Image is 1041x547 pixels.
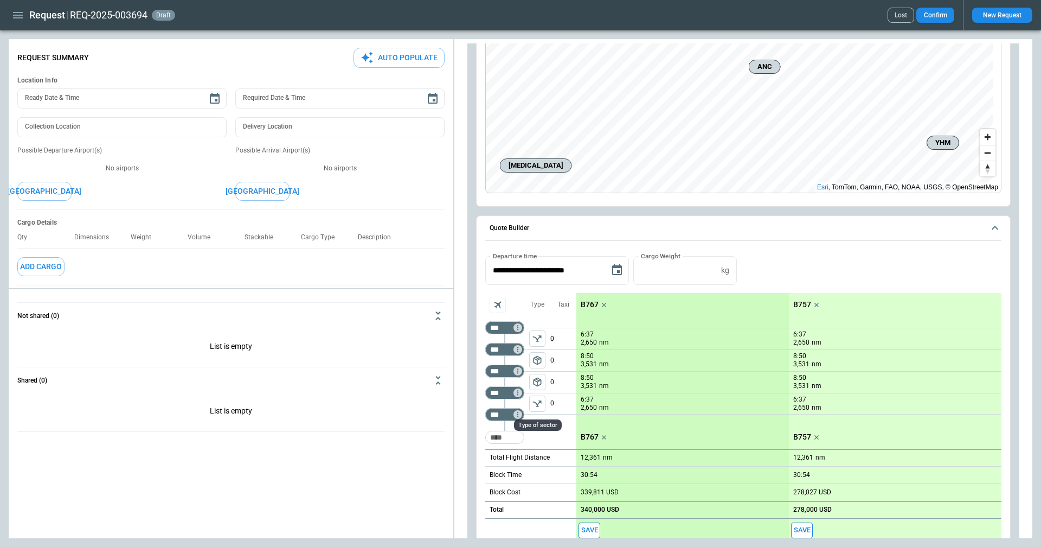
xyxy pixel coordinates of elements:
p: List is empty [17,329,445,367]
span: Type of sector [529,396,545,412]
p: Possible Arrival Airport(s) [235,146,445,155]
p: 0 [550,328,576,349]
div: Too short [485,386,524,399]
button: Quote Builder [485,216,1001,241]
p: 0 [550,350,576,371]
button: Not shared (0) [17,303,445,329]
button: Zoom out [980,145,995,161]
h6: Not shared (0) [17,313,59,320]
p: B757 [793,300,811,309]
span: package_2 [532,355,543,366]
button: Save [791,523,813,538]
p: 0 [550,372,576,393]
p: Weight [131,233,160,241]
p: 278,027 USD [793,488,831,497]
p: nm [812,338,821,347]
p: No airports [17,164,227,173]
p: nm [812,360,821,369]
p: 2,650 [581,403,597,412]
div: Type of sector [514,419,562,431]
button: Save [579,523,600,538]
p: Block Cost [490,488,520,497]
p: 3,531 [793,381,809,391]
p: Dimensions [74,233,118,241]
p: nm [599,381,609,391]
p: 30:54 [581,471,597,479]
span: YHM [931,137,954,148]
span: Type of sector [529,374,545,390]
p: 8:50 [581,374,594,382]
button: left aligned [529,330,545,347]
p: B767 [581,432,599,442]
button: left aligned [529,396,545,412]
button: Reset bearing to north [980,161,995,176]
p: Stackable [245,233,282,241]
label: Cargo Weight [641,251,680,260]
label: Departure time [493,251,537,260]
h2: REQ-2025-003694 [70,9,147,22]
button: Choose date [422,88,444,110]
span: draft [154,11,173,19]
div: Not shared (0) [17,393,445,431]
div: Quote Builder [485,256,1001,543]
p: Block Time [490,470,522,480]
p: nm [812,403,821,412]
p: Description [358,233,400,241]
p: 8:50 [581,352,594,360]
span: package_2 [532,377,543,387]
p: List is empty [17,393,445,431]
p: 12,361 [793,454,813,462]
p: 3,531 [581,360,597,369]
p: B757 [793,432,811,442]
p: Cargo Type [301,233,343,241]
p: 339,811 USD [581,488,619,497]
h6: Quote Builder [490,225,529,232]
p: Possible Departure Airport(s) [17,146,227,155]
div: Too short [485,408,524,421]
div: Too short [485,365,524,378]
p: Volume [188,233,219,241]
p: 278,000 USD [793,506,832,514]
span: Type of sector [529,352,545,368]
h1: Request [29,9,65,22]
h6: Shared (0) [17,377,47,384]
button: Choose date, selected date is Sep 5, 2025 [606,259,628,281]
p: 8:50 [793,374,806,382]
h6: Cargo Details [17,219,445,227]
button: Confirm [916,8,954,23]
button: [GEOGRAPHIC_DATA] [17,182,72,201]
canvas: Map [486,30,993,193]
button: [GEOGRAPHIC_DATA] [235,182,290,201]
button: Add Cargo [17,257,65,276]
span: [MEDICAL_DATA] [505,160,567,171]
p: 6:37 [793,396,806,404]
p: 6:37 [793,330,806,339]
p: nm [599,338,609,347]
span: Save this aircraft quote and copy details to clipboard [791,523,813,538]
button: New Request [972,8,1032,23]
button: Shared (0) [17,367,445,393]
span: Save this aircraft quote and copy details to clipboard [579,523,600,538]
button: left aligned [529,374,545,390]
p: 6:37 [581,396,594,404]
p: nm [599,360,609,369]
button: left aligned [529,352,545,368]
button: Auto Populate [354,48,445,68]
a: Esri [817,183,828,191]
p: 12,361 [581,454,601,462]
span: Aircraft selection [490,297,506,313]
button: Zoom in [980,129,995,145]
button: Lost [888,8,914,23]
button: Choose date [204,88,226,110]
div: Too short [485,321,524,334]
p: 6:37 [581,330,594,339]
p: 8:50 [793,352,806,360]
span: Type of sector [529,330,545,347]
p: 2,650 [793,338,809,347]
p: 30:54 [793,471,810,479]
p: nm [599,403,609,412]
div: scrollable content [576,293,1001,543]
p: Total Flight Distance [490,453,550,462]
p: Taxi [557,300,569,309]
p: 0 [550,393,576,414]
